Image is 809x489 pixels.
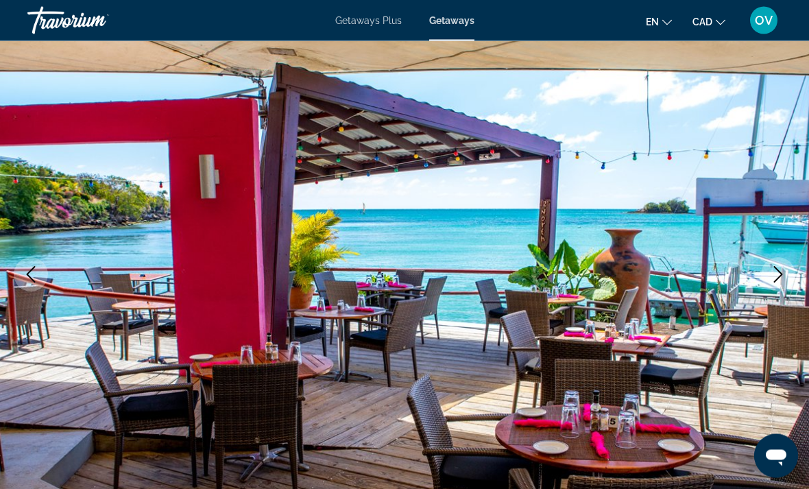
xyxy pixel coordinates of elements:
span: OV [755,14,773,27]
iframe: Button to launch messaging window [754,434,798,478]
button: Change language [646,12,672,32]
a: Getaways Plus [335,15,402,26]
button: Previous image [14,258,48,292]
span: CAD [692,16,712,27]
button: User Menu [746,6,782,35]
span: en [646,16,659,27]
button: Change currency [692,12,725,32]
a: Getaways [429,15,474,26]
a: Travorium [27,3,165,38]
button: Next image [761,258,795,292]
